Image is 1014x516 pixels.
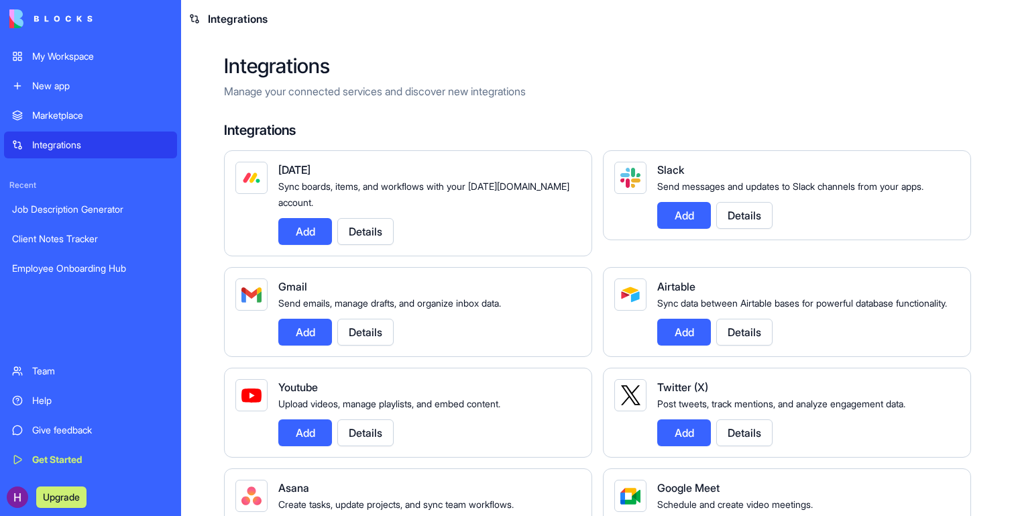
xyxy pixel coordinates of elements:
button: Upgrade [36,486,87,508]
a: Integrations [4,132,177,158]
p: Manage your connected services and discover new integrations [224,83,971,99]
div: Job Description Generator [12,203,169,216]
div: My Workspace [32,50,169,63]
button: Add [278,419,332,446]
a: Employee Onboarding Hub [4,255,177,282]
img: ACg8ocKzPzImrkkWXBHegFj_Rtd7m3m5YLeGrrhjpOwjCwREYEHS-w=s96-c [7,486,28,508]
span: [DATE] [278,163,311,176]
a: Give feedback [4,417,177,444]
span: Send emails, manage drafts, and organize inbox data. [278,297,501,309]
div: Help [32,394,169,407]
button: Add [278,218,332,245]
button: Add [657,419,711,446]
div: New app [32,79,169,93]
span: Airtable [657,280,695,293]
div: Integrations [32,138,169,152]
span: Post tweets, track mentions, and analyze engagement data. [657,398,905,409]
a: Marketplace [4,102,177,129]
span: Google Meet [657,481,720,495]
a: Get Started [4,446,177,473]
a: Job Description Generator [4,196,177,223]
div: Client Notes Tracker [12,232,169,246]
span: Youtube [278,380,318,394]
span: Slack [657,163,684,176]
div: Employee Onboarding Hub [12,262,169,275]
span: Twitter (X) [657,380,708,394]
h2: Integrations [224,54,971,78]
span: Gmail [278,280,307,293]
button: Details [716,419,773,446]
a: My Workspace [4,43,177,70]
span: Schedule and create video meetings. [657,499,813,510]
button: Add [278,319,332,346]
div: Give feedback [32,423,169,437]
span: Recent [4,180,177,191]
button: Details [716,319,773,346]
button: Details [337,419,394,446]
span: Upload videos, manage playlists, and embed content. [278,398,500,409]
span: Asana [278,481,309,495]
div: Marketplace [32,109,169,122]
a: Team [4,358,177,384]
span: Create tasks, update projects, and sync team workflows. [278,499,514,510]
a: Upgrade [36,490,87,503]
button: Details [337,218,394,245]
a: Help [4,387,177,414]
div: Team [32,364,169,378]
button: Details [716,202,773,229]
span: Sync data between Airtable bases for powerful database functionality. [657,297,947,309]
a: Client Notes Tracker [4,225,177,252]
span: Sync boards, items, and workflows with your [DATE][DOMAIN_NAME] account. [278,180,569,208]
a: New app [4,72,177,99]
div: Get Started [32,453,169,466]
button: Add [657,319,711,346]
span: Send messages and updates to Slack channels from your apps. [657,180,923,192]
span: Integrations [208,11,268,27]
button: Add [657,202,711,229]
img: logo [9,9,93,28]
button: Details [337,319,394,346]
h4: Integrations [224,121,971,140]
